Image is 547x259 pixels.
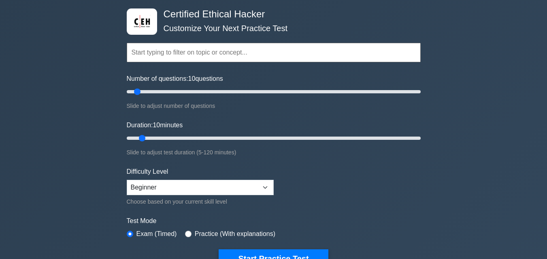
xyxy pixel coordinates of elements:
[127,167,168,177] label: Difficulty Level
[127,74,223,84] label: Number of questions: questions
[127,216,421,226] label: Test Mode
[127,101,421,111] div: Slide to adjust number of questions
[127,197,274,206] div: Choose based on your current skill level
[127,43,421,62] input: Start typing to filter on topic or concept...
[153,122,160,128] span: 10
[160,8,381,20] h4: Certified Ethical Hacker
[195,229,275,239] label: Practice (With explanations)
[136,229,177,239] label: Exam (Timed)
[188,75,196,82] span: 10
[127,147,421,157] div: Slide to adjust test duration (5-120 minutes)
[127,120,183,130] label: Duration: minutes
